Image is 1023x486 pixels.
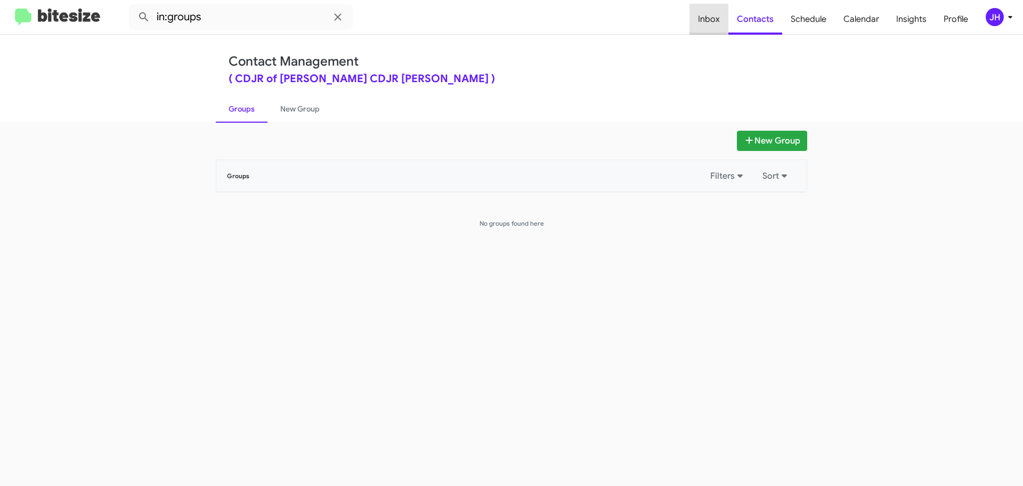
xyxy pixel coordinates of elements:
a: Groups [216,95,267,123]
button: Sort [756,166,796,186]
a: New Group [267,95,332,123]
a: Schedule [782,4,835,35]
div: ( CDJR of [PERSON_NAME] CDJR [PERSON_NAME] ) [229,74,794,84]
span: Groups [227,172,249,180]
button: New Group [737,131,807,151]
h5: No groups found here [216,218,807,229]
a: Contacts [728,4,782,35]
button: JH [977,8,1011,26]
a: Insights [888,4,935,35]
input: Search [129,4,353,30]
div: JH [986,8,1004,26]
button: Filters [704,166,752,186]
a: Profile [935,4,977,35]
a: Calendar [835,4,888,35]
a: Contact Management [229,53,359,69]
a: Inbox [689,4,728,35]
